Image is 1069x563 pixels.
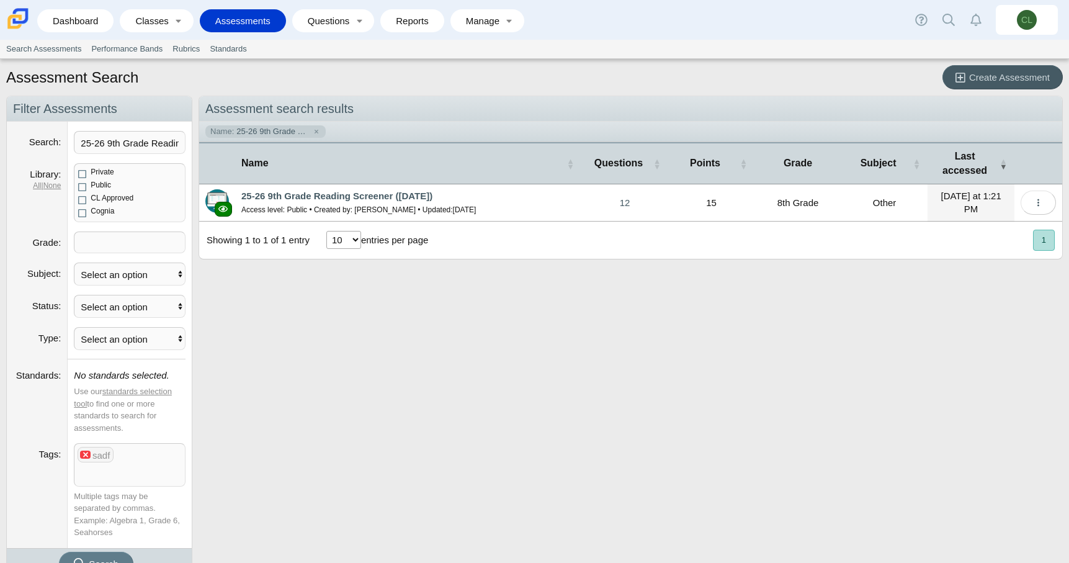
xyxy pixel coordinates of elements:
[38,449,61,459] label: Tags
[1032,230,1055,250] nav: pagination
[996,5,1058,35] a: CL
[91,194,133,202] span: CL Approved
[942,65,1063,89] a: Create Assessment
[594,158,643,168] span: Questions
[1033,230,1055,250] button: 1
[27,268,61,279] label: Subject
[199,96,1062,122] h2: Assessment search results
[501,9,518,32] a: Toggle expanded
[74,387,172,408] a: standards selection tool
[170,9,187,32] a: Toggle expanded
[913,143,920,184] span: Subject : Activate to sort
[205,189,229,213] img: type-advanced.svg
[32,300,61,311] label: Status
[43,9,107,32] a: Dashboard
[29,137,61,147] label: Search
[86,40,168,58] a: Performance Bands
[205,40,251,58] a: Standards
[210,126,234,137] span: Name:
[241,158,269,168] span: Name
[1021,191,1056,215] button: More options
[16,370,61,381] label: Standards
[1000,143,1007,184] span: Last accessed : Activate to remove sorting
[453,205,476,214] time: Jun 17, 2025 at 2:25 PM
[841,184,928,222] td: Other
[91,168,114,176] span: Private
[298,9,351,32] a: Questions
[43,181,61,190] a: None
[351,9,368,32] a: Toggle expanded
[754,184,841,222] td: 8th Grade
[91,207,114,215] span: Cognia
[33,181,41,190] a: All
[784,158,812,168] span: Grade
[78,447,114,462] tag: sadf
[861,158,897,168] span: Subject
[668,184,755,222] td: 15
[7,96,192,122] h2: Filter Assessments
[241,205,476,214] small: Access level: Public • Created by: [PERSON_NAME] • Updated:
[361,235,428,245] label: entries per page
[6,67,138,88] h1: Assessment Search
[5,23,31,34] a: Carmen School of Science & Technology
[941,191,1001,214] time: Aug 22, 2025 at 1:21 PM
[74,443,186,487] tags: ​
[205,125,326,138] a: Name: 25-26 9th Grade Reading Screene
[74,370,169,381] i: No standards selected.
[740,143,747,184] span: Points : Activate to sort
[581,184,668,221] a: 12
[74,490,186,539] div: Multiple tags may be separated by commas. Example: Algebra 1, Grade 6, Seahorses
[942,151,987,175] span: Last accessed
[74,385,186,434] div: Use our to find one or more standards to search for assessments.
[1021,16,1032,24] span: CL
[387,9,438,32] a: Reports
[969,72,1050,83] span: Create Assessment
[126,9,169,32] a: Classes
[690,158,720,168] span: Points
[32,237,61,248] label: Grade
[566,143,574,184] span: Name : Activate to sort
[206,9,280,32] a: Assessments
[91,181,111,189] span: Public
[1,40,86,58] a: Search Assessments
[457,9,501,32] a: Manage
[80,451,91,459] x: remove tag
[199,222,310,259] div: Showing 1 to 1 of 1 entry
[5,6,31,32] img: Carmen School of Science & Technology
[38,333,61,343] label: Type
[168,40,205,58] a: Rubrics
[241,191,432,201] a: 25-26 9th Grade Reading Screener ([DATE])
[962,6,990,34] a: Alerts
[92,450,110,461] span: sadf
[30,169,61,179] label: Library
[13,181,61,191] dfn: |
[236,126,311,137] span: 25-26 9th Grade Reading Screene
[653,143,661,184] span: Questions : Activate to sort
[74,232,186,253] tags: ​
